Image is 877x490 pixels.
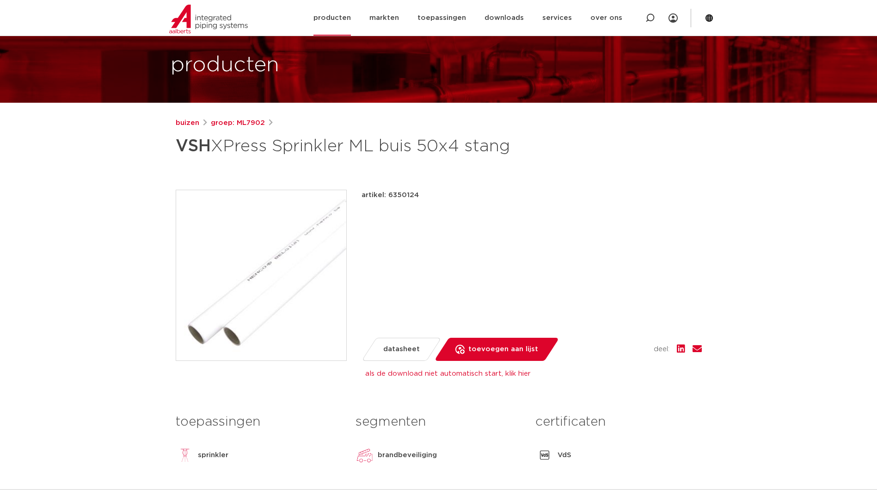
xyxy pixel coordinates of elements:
[176,190,346,360] img: Product Image for VSH XPress Sprinkler ML buis 50x4 stang
[176,413,342,431] h3: toepassingen
[365,370,531,377] a: als de download niet automatisch start, klik hier
[176,118,199,129] a: buizen
[356,413,521,431] h3: segmenten
[362,190,419,201] p: artikel: 6350124
[198,450,228,461] p: sprinkler
[535,413,701,431] h3: certificaten
[378,450,437,461] p: brandbeveiliging
[654,344,669,355] span: deel:
[176,132,523,160] h1: XPress Sprinkler ML buis 50x4 stang
[356,446,374,465] img: brandbeveiliging
[361,338,441,361] a: datasheet
[468,342,538,357] span: toevoegen aan lijst
[176,138,211,155] strong: VSH
[211,118,265,129] a: groep: ML7902
[558,450,571,461] p: VdS
[383,342,420,357] span: datasheet
[535,446,554,465] img: VdS
[176,446,194,465] img: sprinkler
[171,50,279,80] h1: producten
